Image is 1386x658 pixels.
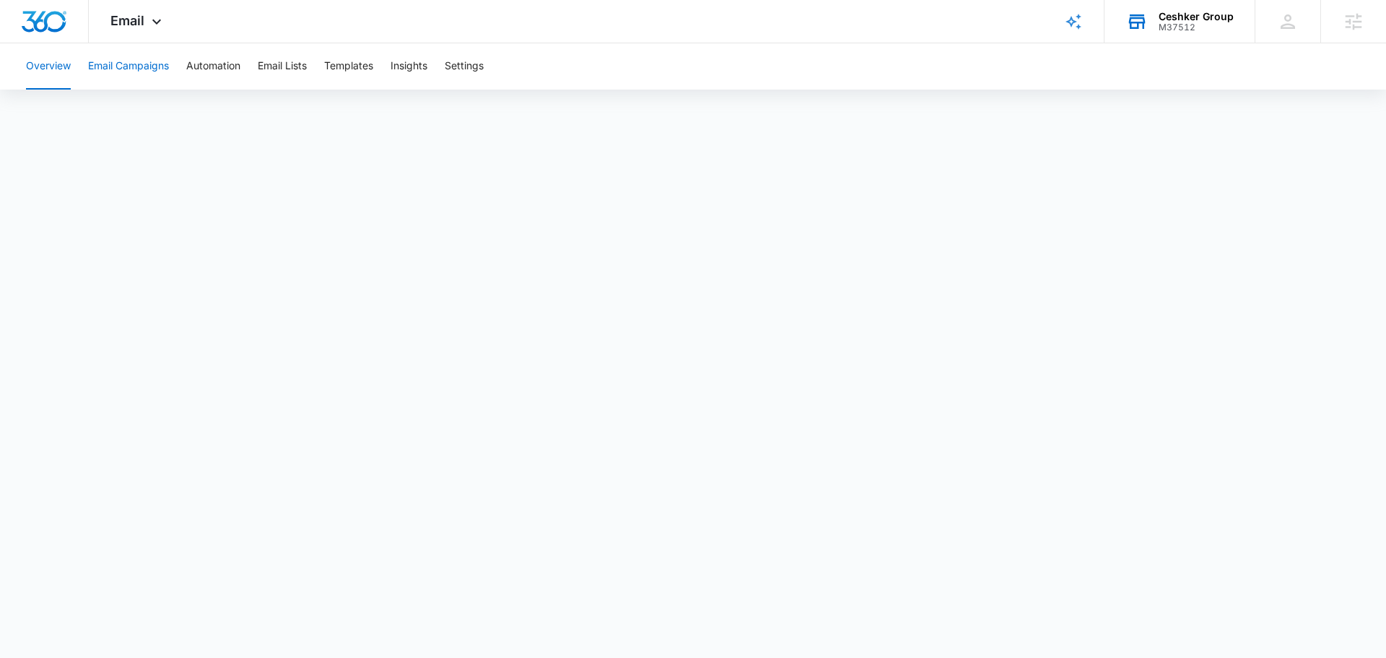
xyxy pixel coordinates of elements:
button: Automation [186,43,240,90]
button: Templates [324,43,373,90]
button: Email Campaigns [88,43,169,90]
div: account id [1159,22,1234,33]
div: account name [1159,11,1234,22]
button: Email Lists [258,43,307,90]
button: Settings [445,43,484,90]
button: Overview [26,43,71,90]
button: Insights [391,43,427,90]
span: Email [110,13,144,28]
